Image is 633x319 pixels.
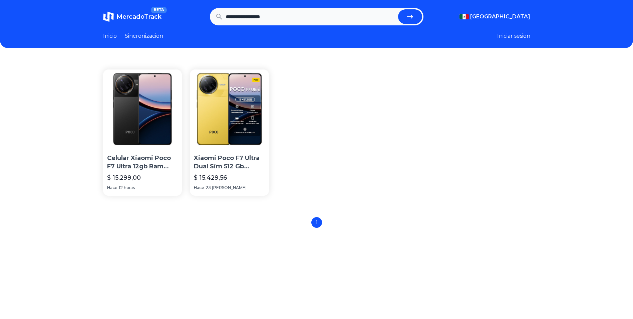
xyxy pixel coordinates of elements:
a: Inicio [103,32,117,40]
p: Celular Xiaomi Poco F7 Ultra 12gb Ram 256gb Rom Black [107,154,178,171]
p: $ 15.299,00 [107,173,141,182]
span: [GEOGRAPHIC_DATA] [470,13,530,21]
a: MercadoTrackBETA [103,11,162,22]
img: MercadoTrack [103,11,114,22]
img: Mexico [459,14,469,19]
button: Iniciar sesion [497,32,530,40]
span: BETA [151,7,167,13]
span: 12 horas [119,185,135,190]
a: Celular Xiaomi Poco F7 Ultra 12gb Ram 256gb Rom BlackCelular Xiaomi Poco F7 Ultra 12gb Ram 256gb ... [103,69,182,196]
span: Hace [194,185,204,190]
button: [GEOGRAPHIC_DATA] [459,13,530,21]
span: MercadoTrack [116,13,162,20]
img: Celular Xiaomi Poco F7 Ultra 12gb Ram 256gb Rom Black [103,69,182,149]
p: Xiaomi Poco F7 Ultra Dual Sim 512 Gb Amarillo 16 Gb Ram [194,154,265,171]
p: $ 15.429,56 [194,173,227,182]
img: Xiaomi Poco F7 Ultra Dual Sim 512 Gb Amarillo 16 Gb Ram [190,69,269,149]
a: Xiaomi Poco F7 Ultra Dual Sim 512 Gb Amarillo 16 Gb RamXiaomi Poco F7 Ultra Dual Sim 512 Gb Amari... [190,69,269,196]
span: 23 [PERSON_NAME] [206,185,247,190]
span: Hace [107,185,117,190]
a: Sincronizacion [125,32,163,40]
